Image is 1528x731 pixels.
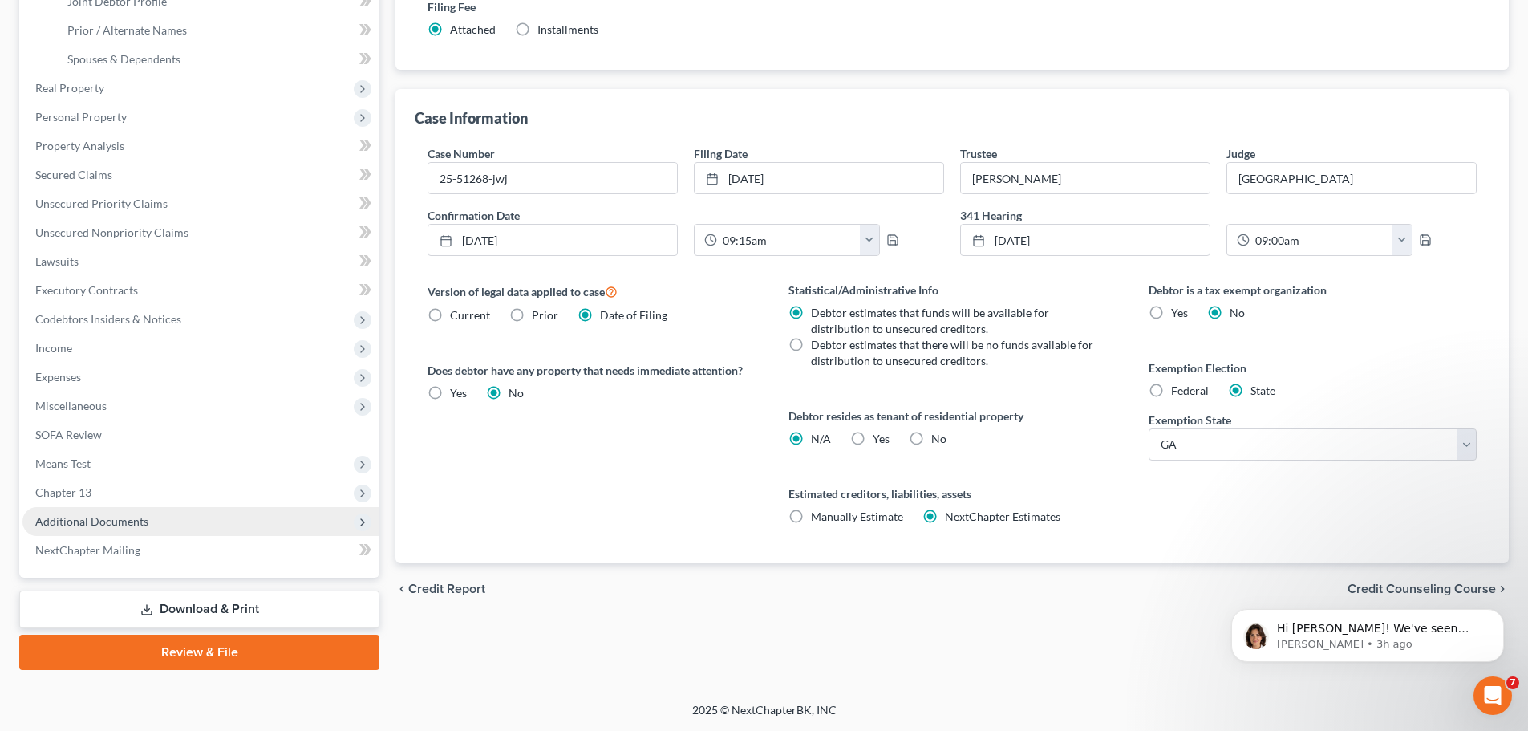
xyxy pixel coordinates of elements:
[694,145,748,162] label: Filing Date
[931,432,946,445] span: No
[26,201,250,264] div: You’ll get replies here and in your email: ✉️
[251,6,282,37] button: Home
[26,372,250,467] div: Hi [PERSON_NAME]! We've seen users experience this when filing attempts are too close together. W...
[35,485,91,499] span: Chapter 13
[35,543,140,557] span: NextChapter Mailing
[717,225,861,255] input: -- : --
[102,526,115,538] button: Start recording
[1171,306,1188,319] span: Yes
[450,386,467,400] span: Yes
[945,510,1060,523] span: NextChapter Estimates
[1506,676,1519,689] span: 7
[13,91,308,112] div: [DATE]
[415,108,528,128] div: Case Information
[788,485,1117,502] label: Estimated creditors, liabilities, assets
[35,168,112,181] span: Secured Claims
[428,225,677,255] a: [DATE]
[961,163,1210,193] input: --
[26,234,153,262] b: [EMAIL_ADDRESS][DOMAIN_NAME]
[46,9,71,35] img: Profile image for Operator
[428,282,756,301] label: Version of legal data applied to case
[1226,145,1255,162] label: Judge
[13,363,263,553] div: Hi [PERSON_NAME]! We've seen users experience this when filing attempts are too close together. W...
[25,526,38,538] button: Upload attachment
[408,583,485,595] span: Credit Report
[788,282,1117,298] label: Statistical/Administrative Info
[532,308,558,322] span: Prior
[22,189,379,218] a: Unsecured Priority Claims
[952,207,1485,224] label: 341 Hearing
[395,583,408,595] i: chevron_left
[1250,225,1393,255] input: -- : --
[35,81,104,95] span: Real Property
[35,341,72,355] span: Income
[35,197,168,210] span: Unsecured Priority Claims
[69,329,274,343] div: joined the conversation
[67,23,187,37] span: Prior / Alternate Names
[788,408,1117,424] label: Debtor resides as tenant of residential property
[69,331,159,342] b: [PERSON_NAME]
[35,139,124,152] span: Property Analysis
[1207,575,1528,688] iframe: Intercom notifications message
[600,308,667,322] span: Date of Filing
[51,526,63,538] button: Emoji picker
[428,163,677,193] input: Enter case number...
[1149,412,1231,428] label: Exemption State
[395,583,485,595] button: chevron_left Credit Report
[13,192,263,314] div: You’ll get replies here and in your email:✉️[EMAIL_ADDRESS][DOMAIN_NAME]Our usual reply time🕒A fe...
[13,326,308,363] div: Emma says…
[35,428,102,441] span: SOFA Review
[76,526,89,538] button: Gif picker
[873,432,890,445] span: Yes
[43,481,233,497] div: ECF Filing Errors
[419,207,952,224] label: Confirmation Date
[450,308,490,322] span: Current
[282,6,310,35] div: Close
[695,163,943,193] a: [DATE]
[307,702,1222,731] div: 2025 © NextChapterBK, INC
[811,510,903,523] span: Manually Estimate
[811,306,1049,335] span: Debtor estimates that funds will be available for distribution to unsecured creditors.
[26,272,250,303] div: Our usual reply time 🕒
[35,312,181,326] span: Codebtors Insiders & Notices
[48,328,64,344] img: Profile image for Emma
[811,338,1093,368] span: Debtor estimates that there will be no funds available for distribution to unsecured creditors.
[961,225,1210,255] a: [DATE]
[35,225,188,239] span: Unsecured Nonpriority Claims
[811,432,831,445] span: N/A
[10,6,41,37] button: go back
[1171,384,1209,397] span: Federal
[67,52,180,66] span: Spouses & Dependents
[428,362,756,379] label: Does debtor have any property that needs immediate attention?
[428,145,495,162] label: Case Number
[509,386,524,400] span: No
[78,8,135,20] h1: Operator
[19,635,379,670] a: Review & File
[275,519,301,545] button: Send a message…
[70,62,277,76] p: Message from Emma, sent 3h ago
[71,122,295,169] div: FYI, Having this problem here in [GEOGRAPHIC_DATA]. [GEOGRAPHIC_DATA].
[22,218,379,247] a: Unsecured Nonpriority Claims
[1230,306,1245,319] span: No
[1227,163,1476,193] input: --
[14,492,307,519] textarea: Message…
[960,145,997,162] label: Trustee
[19,591,379,628] a: Download & Print
[35,514,148,528] span: Additional Documents
[78,20,200,36] p: The team can also help
[1149,282,1477,298] label: Debtor is a tax exempt organization
[22,247,379,276] a: Lawsuits
[35,457,91,470] span: Means Test
[35,399,107,412] span: Miscellaneous
[22,132,379,160] a: Property Analysis
[35,283,138,297] span: Executory Contracts
[1250,384,1275,397] span: State
[22,420,379,449] a: SOFA Review
[70,47,272,155] span: Hi [PERSON_NAME]! We've seen users experience this when filing attempts are too close together. W...
[22,160,379,189] a: Secured Claims
[55,16,379,45] a: Prior / Alternate Names
[22,536,379,565] a: NextChapter Mailing
[450,22,496,36] span: Attached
